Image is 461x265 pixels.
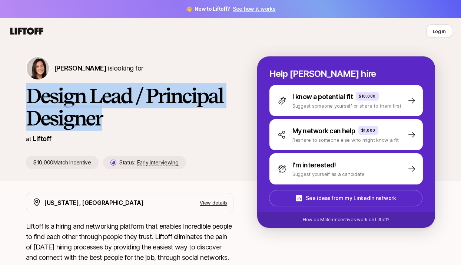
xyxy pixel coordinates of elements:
p: $10,000 Match Incentive [26,156,99,169]
a: See how it works [233,6,276,12]
p: View details [200,199,227,206]
p: Suggest someone yourself or share to them first [292,102,401,109]
p: Help [PERSON_NAME] hire [269,69,423,79]
p: Reshare to someone else who might know a fit [292,136,399,144]
p: See ideas from my LinkedIn network [306,194,396,203]
h1: Design Lead / Principal Designer [26,85,233,129]
button: Log in [427,24,452,38]
p: How do Match Incentives work on Liftoff? [303,216,389,223]
img: Eleanor Morgan [27,57,49,79]
span: 👋 New to Liftoff? [186,4,276,13]
p: $10,000 [359,93,376,99]
p: $1,000 [361,127,375,133]
span: [PERSON_NAME] [54,64,106,72]
span: Early interviewing [137,159,179,166]
a: Liftoff [33,135,51,143]
p: Suggest yourself as a candidate [292,170,365,178]
p: I'm interested! [292,160,336,170]
p: I know a potential fit [292,92,353,102]
p: at [26,134,31,144]
p: Status: [119,158,179,167]
p: is looking for [54,63,143,73]
button: See ideas from my LinkedIn network [269,190,422,206]
p: My network can help [292,126,355,136]
p: [US_STATE], [GEOGRAPHIC_DATA] [44,198,144,207]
